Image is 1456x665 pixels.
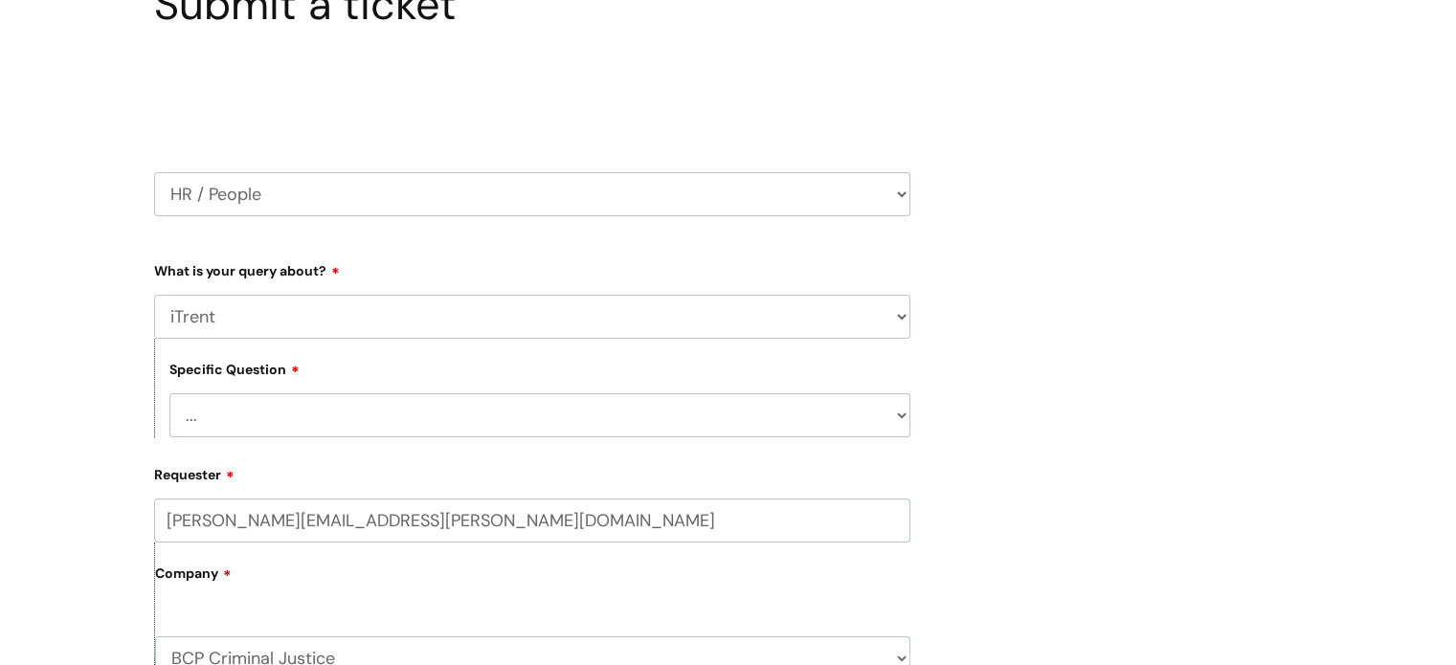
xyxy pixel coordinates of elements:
[154,499,910,543] input: Email
[169,359,300,378] label: Specific Question
[154,256,910,279] label: What is your query about?
[154,75,910,110] h2: Select issue type
[154,460,910,483] label: Requester
[155,559,910,602] label: Company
